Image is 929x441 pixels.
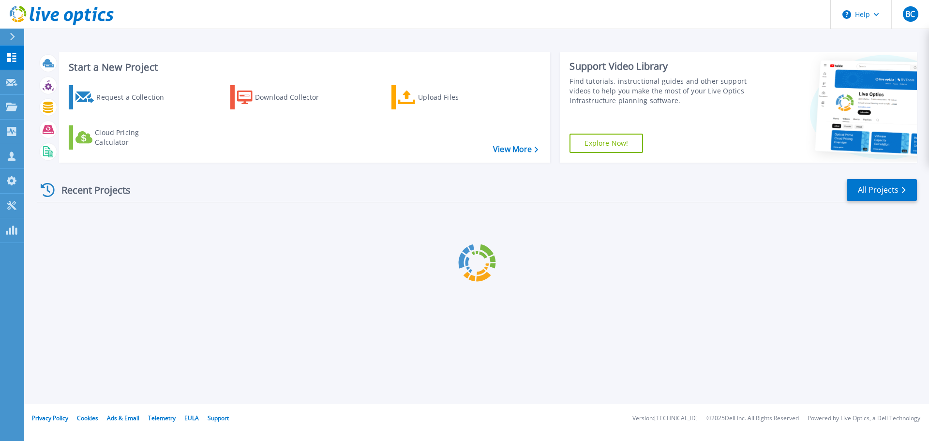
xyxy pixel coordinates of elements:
div: Cloud Pricing Calculator [95,128,172,147]
a: Upload Files [391,85,499,109]
a: All Projects [847,179,917,201]
div: Find tutorials, instructional guides and other support videos to help you make the most of your L... [569,76,751,106]
a: Explore Now! [569,134,643,153]
li: © 2025 Dell Inc. All Rights Reserved [706,415,799,422]
a: Privacy Policy [32,414,68,422]
div: Download Collector [255,88,332,107]
a: Download Collector [230,85,338,109]
div: Support Video Library [569,60,751,73]
a: Support [208,414,229,422]
div: Upload Files [418,88,495,107]
a: Cloud Pricing Calculator [69,125,177,150]
span: BC [905,10,915,18]
a: EULA [184,414,199,422]
div: Recent Projects [37,178,144,202]
h3: Start a New Project [69,62,538,73]
a: Telemetry [148,414,176,422]
a: Ads & Email [107,414,139,422]
a: Cookies [77,414,98,422]
div: Request a Collection [96,88,174,107]
li: Version: [TECHNICAL_ID] [632,415,698,422]
a: View More [493,145,538,154]
a: Request a Collection [69,85,177,109]
li: Powered by Live Optics, a Dell Technology [808,415,920,422]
